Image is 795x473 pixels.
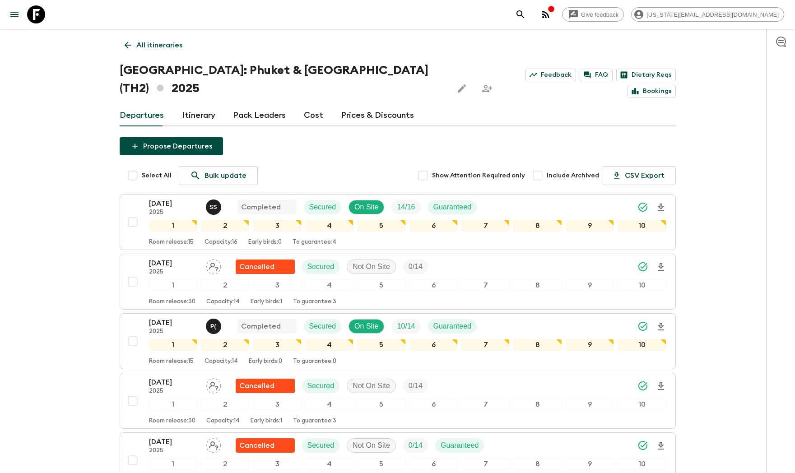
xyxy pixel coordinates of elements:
svg: Synced Successfully [637,261,648,272]
div: 8 [513,339,562,351]
div: 3 [253,339,301,351]
p: Guaranteed [433,202,472,213]
h1: [GEOGRAPHIC_DATA]: Phuket & [GEOGRAPHIC_DATA] (TH2) 2025 [120,61,446,97]
div: 10 [618,339,666,351]
div: 9 [566,279,614,291]
p: Room release: 15 [149,358,194,365]
div: 7 [461,220,510,232]
div: Not On Site [347,379,396,393]
div: 10 [618,458,666,470]
a: Bookings [628,85,676,97]
div: 6 [409,220,458,232]
div: Secured [302,379,340,393]
p: Not On Site [353,440,390,451]
div: 5 [357,220,405,232]
p: Early birds: 0 [249,358,282,365]
div: Flash Pack cancellation [236,260,295,274]
span: Select All [142,171,172,180]
div: 5 [357,339,405,351]
div: Not On Site [347,260,396,274]
a: Cost [304,105,323,126]
p: Cancelled [239,261,274,272]
div: 5 [357,399,405,410]
span: [US_STATE][EMAIL_ADDRESS][DOMAIN_NAME] [642,11,784,18]
p: [DATE] [149,198,199,209]
div: On Site [349,319,384,334]
div: 9 [566,220,614,232]
p: [DATE] [149,258,199,269]
div: 1 [149,220,197,232]
div: 6 [409,339,458,351]
p: 0 / 14 [409,380,423,391]
p: 0 / 14 [409,440,423,451]
div: 9 [566,399,614,410]
p: Secured [307,440,335,451]
div: 6 [409,279,458,291]
p: To guarantee: 3 [293,417,336,425]
div: Trip Fill [403,260,428,274]
svg: Download Onboarding [656,321,666,332]
p: Early birds: 1 [251,298,282,306]
div: 1 [149,279,197,291]
p: Capacity: 14 [205,358,238,365]
span: Sasivimol Suksamai [206,202,223,209]
p: Secured [309,321,336,332]
div: 3 [253,279,301,291]
div: 2 [201,339,249,351]
p: [DATE] [149,317,199,328]
p: Capacity: 14 [206,417,240,425]
a: Feedback [525,69,576,81]
div: 4 [305,279,353,291]
p: Completed [241,321,281,332]
div: 6 [409,458,458,470]
div: 7 [461,399,510,410]
span: Assign pack leader [206,381,221,388]
div: Trip Fill [403,438,428,453]
p: Room release: 30 [149,417,195,425]
div: 5 [357,458,405,470]
div: 8 [513,399,562,410]
div: 4 [305,220,353,232]
p: [DATE] [149,436,199,447]
p: 14 / 16 [397,202,415,213]
div: 9 [566,458,614,470]
div: Secured [304,200,342,214]
span: Show Attention Required only [432,171,525,180]
span: Assign pack leader [206,262,221,269]
a: All itineraries [120,36,187,54]
button: menu [5,5,23,23]
p: 2025 [149,328,199,335]
div: 8 [513,220,562,232]
div: 1 [149,399,197,410]
p: Early birds: 1 [251,417,282,425]
a: Dietary Reqs [616,69,676,81]
p: Cancelled [239,440,274,451]
svg: Synced Successfully [637,321,648,332]
p: Guaranteed [441,440,479,451]
svg: Synced Successfully [637,380,648,391]
a: Bulk update [179,166,258,185]
button: [DATE]2025Pooky (Thanaphan) KerdyooCompletedSecuredOn SiteTrip FillGuaranteed12345678910Room rele... [120,313,676,369]
p: To guarantee: 0 [293,358,336,365]
div: On Site [349,200,384,214]
div: Trip Fill [403,379,428,393]
div: 7 [461,458,510,470]
a: FAQ [580,69,613,81]
p: 10 / 14 [397,321,415,332]
div: 2 [201,458,249,470]
button: search adventures [511,5,530,23]
div: Secured [302,438,340,453]
button: [DATE]2025Assign pack leaderFlash Pack cancellationSecuredNot On SiteTrip Fill12345678910Room rel... [120,373,676,429]
button: [DATE]2025Assign pack leaderFlash Pack cancellationSecuredNot On SiteTrip Fill12345678910Room rel... [120,254,676,310]
a: Pack Leaders [233,105,286,126]
div: 2 [201,279,249,291]
svg: Download Onboarding [656,441,666,451]
div: 1 [149,339,197,351]
p: 2025 [149,209,199,216]
span: Assign pack leader [206,441,221,448]
div: Flash Pack cancellation [236,379,295,393]
p: Not On Site [353,380,390,391]
div: 9 [566,339,614,351]
p: Early birds: 0 [248,239,282,246]
a: Give feedback [562,7,624,22]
